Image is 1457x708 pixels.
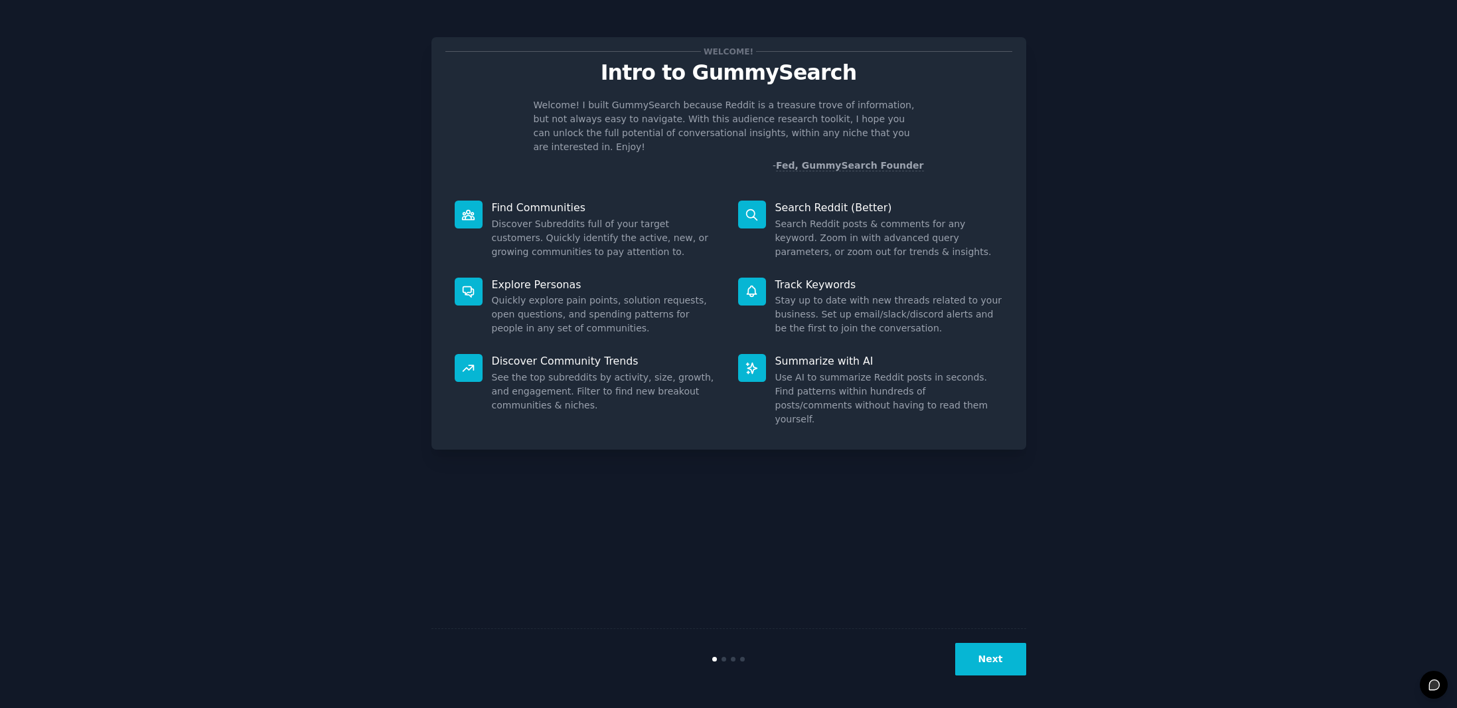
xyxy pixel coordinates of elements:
[534,98,924,154] p: Welcome! I built GummySearch because Reddit is a treasure trove of information, but not always ea...
[492,217,720,259] dd: Discover Subreddits full of your target customers. Quickly identify the active, new, or growing c...
[492,201,720,215] p: Find Communities
[492,294,720,335] dd: Quickly explore pain points, solution requests, open questions, and spending patterns for people ...
[492,371,720,412] dd: See the top subreddits by activity, size, growth, and engagement. Filter to find new breakout com...
[701,44,755,58] span: Welcome!
[773,159,924,173] div: -
[775,294,1003,335] dd: Stay up to date with new threads related to your business. Set up email/slack/discord alerts and ...
[775,217,1003,259] dd: Search Reddit posts & comments for any keyword. Zoom in with advanced query parameters, or zoom o...
[445,61,1012,84] p: Intro to GummySearch
[955,643,1026,675] button: Next
[776,160,924,171] a: Fed, GummySearch Founder
[492,278,720,292] p: Explore Personas
[775,371,1003,426] dd: Use AI to summarize Reddit posts in seconds. Find patterns within hundreds of posts/comments with...
[775,278,1003,292] p: Track Keywords
[775,354,1003,368] p: Summarize with AI
[492,354,720,368] p: Discover Community Trends
[775,201,1003,215] p: Search Reddit (Better)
